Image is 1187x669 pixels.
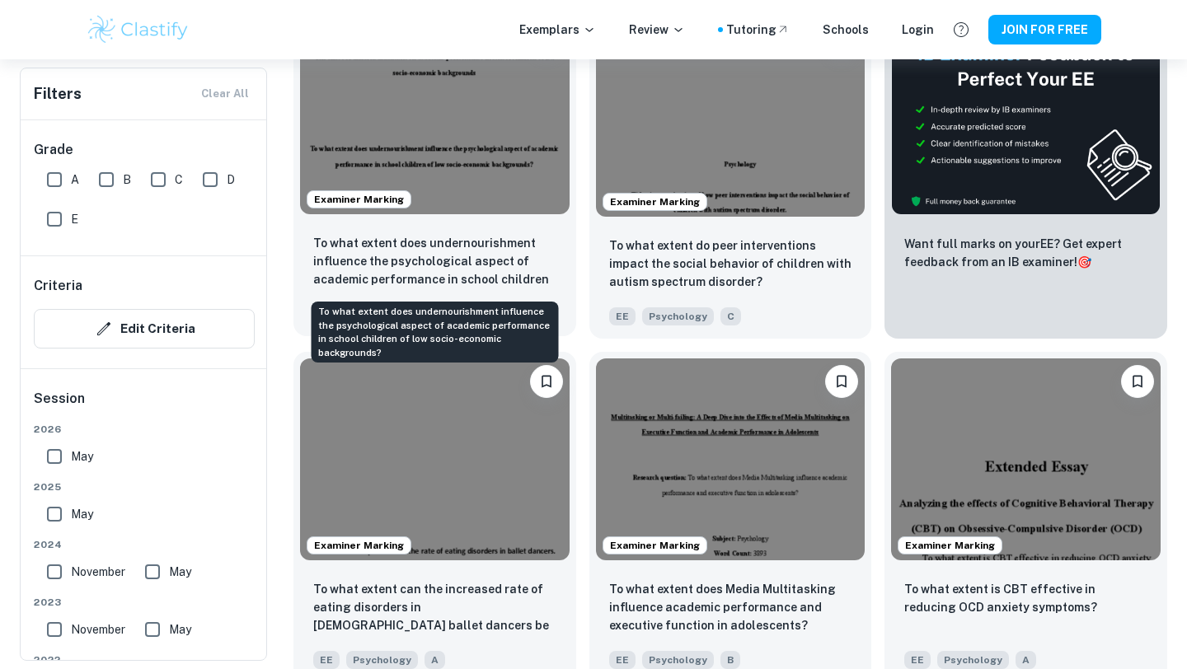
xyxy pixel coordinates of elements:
[71,563,125,581] span: November
[34,595,255,610] span: 2023
[904,651,931,669] span: EE
[519,21,596,39] p: Exemplars
[227,171,235,189] span: D
[603,538,706,553] span: Examiner Marking
[823,21,869,39] a: Schools
[169,620,191,639] span: May
[313,580,556,636] p: To what extent can the increased rate of eating disorders in female ballet dancers be attributed ...
[825,365,858,398] button: Please log in to bookmark exemplars
[609,236,852,291] p: To what extent do peer interventions impact the social behavior of children with autism spectrum ...
[34,653,255,667] span: 2022
[902,21,934,39] a: Login
[589,8,872,339] a: Examiner MarkingPlease log in to bookmark exemplarsTo what extent do peer interventions impact th...
[609,307,636,325] span: EE
[642,307,714,325] span: Psychology
[71,210,78,228] span: E
[169,563,191,581] span: May
[720,651,740,669] span: B
[71,171,79,189] span: A
[71,505,93,523] span: May
[609,580,852,634] p: To what extent does Media Multitasking influence academic performance and executive function in a...
[937,651,1009,669] span: Psychology
[307,538,411,553] span: Examiner Marking
[71,620,125,639] span: November
[891,358,1161,560] img: Psychology EE example thumbnail: To what extent is CBT effective in reduc
[898,538,1002,553] span: Examiner Marking
[300,358,570,560] img: Psychology EE example thumbnail: To what extent can the increased rate of
[1016,651,1036,669] span: A
[34,140,255,160] h6: Grade
[34,422,255,437] span: 2026
[642,651,714,669] span: Psychology
[86,13,190,46] img: Clastify logo
[34,82,82,105] h6: Filters
[34,309,255,349] button: Edit Criteria
[988,15,1101,44] button: JOIN FOR FREE
[34,480,255,494] span: 2025
[175,171,183,189] span: C
[425,651,445,669] span: A
[904,580,1147,616] p: To what extent is CBT effective in reducing OCD anxiety symptoms?
[312,302,559,363] div: To what extent does undernourishment influence the psychological aspect of academic performance i...
[884,8,1167,339] a: ThumbnailWant full marks on yourEE? Get expert feedback from an IB examiner!
[720,307,741,325] span: C
[123,171,131,189] span: B
[596,358,866,560] img: Psychology EE example thumbnail: To what extent does Media Multitasking i
[530,365,563,398] button: Please log in to bookmark exemplars
[293,8,576,339] a: Examiner MarkingPlease log in to bookmark exemplarsTo what extent does undernourishment influence...
[1121,365,1154,398] button: Please log in to bookmark exemplars
[307,192,411,207] span: Examiner Marking
[313,234,556,290] p: To what extent does undernourishment influence the psychological aspect of academic performance i...
[891,15,1161,215] img: Thumbnail
[34,276,82,296] h6: Criteria
[34,537,255,552] span: 2024
[1077,255,1091,269] span: 🎯
[726,21,790,39] a: Tutoring
[609,651,636,669] span: EE
[346,651,418,669] span: Psychology
[71,447,93,465] span: May
[629,21,685,39] p: Review
[313,651,340,669] span: EE
[603,194,706,209] span: Examiner Marking
[947,16,975,44] button: Help and Feedback
[34,389,255,422] h6: Session
[596,15,866,217] img: Psychology EE example thumbnail: To what extent do peer interventions imp
[300,12,570,214] img: Psychology EE example thumbnail: To what extent does undernourishment inf
[904,235,1147,271] p: Want full marks on your EE ? Get expert feedback from an IB examiner!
